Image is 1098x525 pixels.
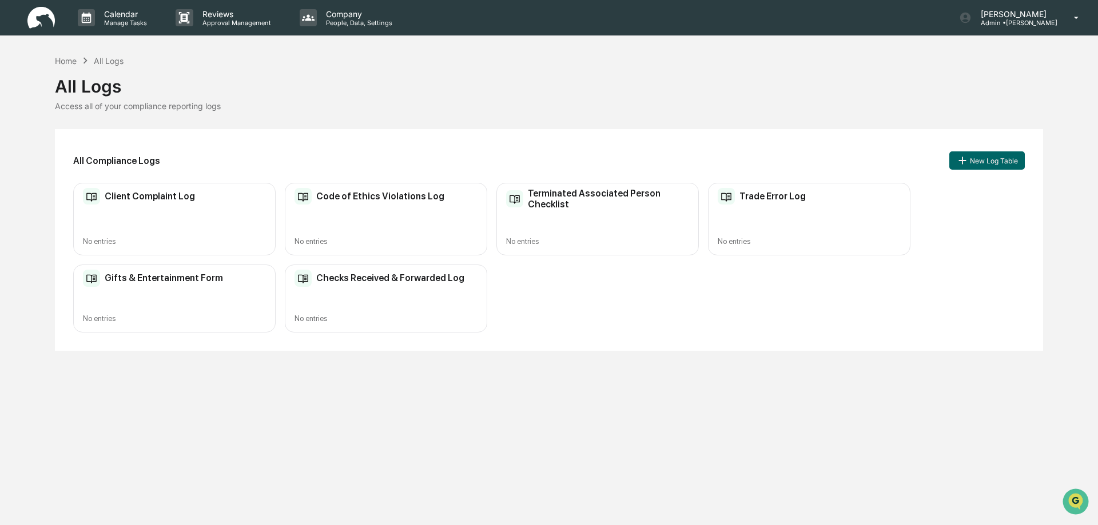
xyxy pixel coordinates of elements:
[317,19,398,27] p: People, Data, Settings
[193,9,277,19] p: Reviews
[949,151,1025,170] button: New Log Table
[718,237,901,246] div: No entries
[83,237,266,246] div: No entries
[23,144,74,155] span: Preclearance
[11,87,32,108] img: 1746055101610-c473b297-6a78-478c-a979-82029cc54cd1
[295,188,312,205] img: Compliance Log Table Icon
[295,270,312,287] img: Compliance Log Table Icon
[39,99,145,108] div: We're available if you need us!
[528,188,689,210] h2: Terminated Associated Person Checklist
[95,9,153,19] p: Calendar
[94,144,142,155] span: Attestations
[55,101,1043,111] div: Access all of your compliance reporting logs
[316,272,464,283] h2: Checks Received & Forwarded Log
[193,19,277,27] p: Approval Management
[39,87,188,99] div: Start new chat
[295,237,478,246] div: No entries
[194,91,208,105] button: Start new chat
[1061,487,1092,518] iframe: Open customer support
[55,56,77,66] div: Home
[506,190,523,207] img: Compliance Log Table Icon
[95,19,153,27] p: Manage Tasks
[105,272,223,283] h2: Gifts & Entertainment Form
[7,161,77,182] a: 🔎Data Lookup
[27,7,55,29] img: logo
[83,188,100,205] img: Compliance Log Table Icon
[81,193,138,202] a: Powered byPylon
[295,314,478,323] div: No entries
[316,191,444,202] h2: Code of Ethics Violations Log
[55,67,1043,97] div: All Logs
[506,237,689,246] div: No entries
[7,139,78,160] a: 🖐️Preclearance
[105,191,195,202] h2: Client Complaint Log
[73,155,160,166] h2: All Compliance Logs
[83,270,100,287] img: Compliance Log Table Icon
[83,145,92,154] div: 🗄️
[83,314,266,323] div: No entries
[114,194,138,202] span: Pylon
[30,52,189,64] input: Clear
[78,139,146,160] a: 🗄️Attestations
[317,9,398,19] p: Company
[11,145,21,154] div: 🖐️
[718,188,735,205] img: Compliance Log Table Icon
[11,24,208,42] p: How can we help?
[94,56,124,66] div: All Logs
[739,191,806,202] h2: Trade Error Log
[23,166,72,177] span: Data Lookup
[11,167,21,176] div: 🔎
[972,19,1057,27] p: Admin • [PERSON_NAME]
[972,9,1057,19] p: [PERSON_NAME]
